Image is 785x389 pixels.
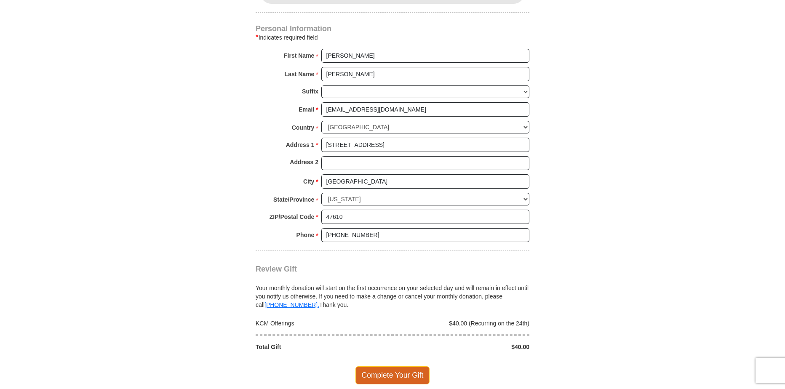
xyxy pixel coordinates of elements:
[449,320,529,327] span: $40.00 (Recurring on the 24th)
[303,176,314,187] strong: City
[284,50,314,61] strong: First Name
[292,122,315,133] strong: Country
[296,229,315,241] strong: Phone
[299,104,314,115] strong: Email
[355,366,430,384] span: Complete Your Gift
[251,343,393,351] div: Total Gift
[256,265,297,273] span: Review Gift
[256,32,529,43] div: Indicates required field
[285,68,315,80] strong: Last Name
[251,319,393,328] div: KCM Offerings
[302,85,318,97] strong: Suffix
[392,343,534,351] div: $40.00
[264,301,319,308] a: [PHONE_NUMBER].
[286,139,315,151] strong: Address 1
[273,194,314,205] strong: State/Province
[256,25,529,32] h4: Personal Information
[256,274,529,309] div: Your monthly donation will start on the first occurrence on your selected day and will remain in ...
[290,156,318,168] strong: Address 2
[270,211,315,223] strong: ZIP/Postal Code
